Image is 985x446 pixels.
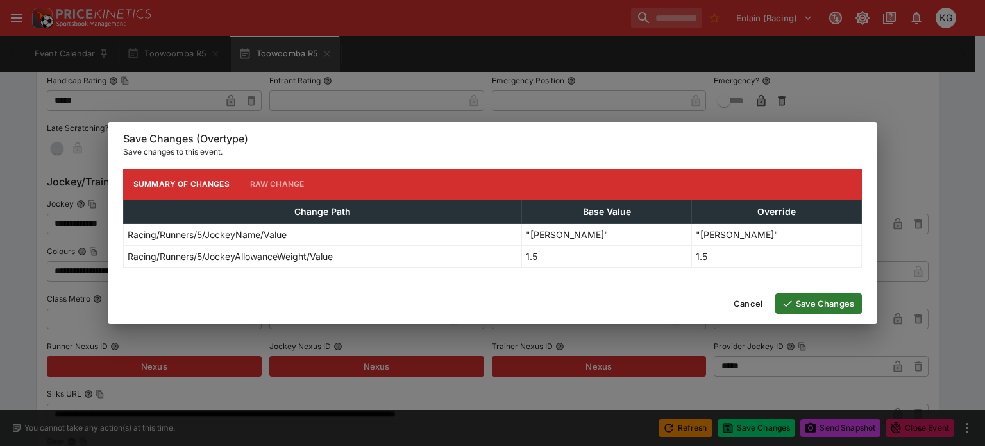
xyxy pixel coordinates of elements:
[522,200,692,223] th: Base Value
[522,245,692,267] td: 1.5
[692,200,862,223] th: Override
[240,169,315,200] button: Raw Change
[123,169,240,200] button: Summary of Changes
[692,223,862,245] td: "[PERSON_NAME]"
[123,132,862,146] h6: Save Changes (Overtype)
[726,293,770,314] button: Cancel
[124,200,522,223] th: Change Path
[128,228,287,241] p: Racing/Runners/5/JockeyName/Value
[123,146,862,159] p: Save changes to this event.
[692,245,862,267] td: 1.5
[522,223,692,245] td: "[PERSON_NAME]"
[775,293,862,314] button: Save Changes
[128,250,333,263] p: Racing/Runners/5/JockeyAllowanceWeight/Value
